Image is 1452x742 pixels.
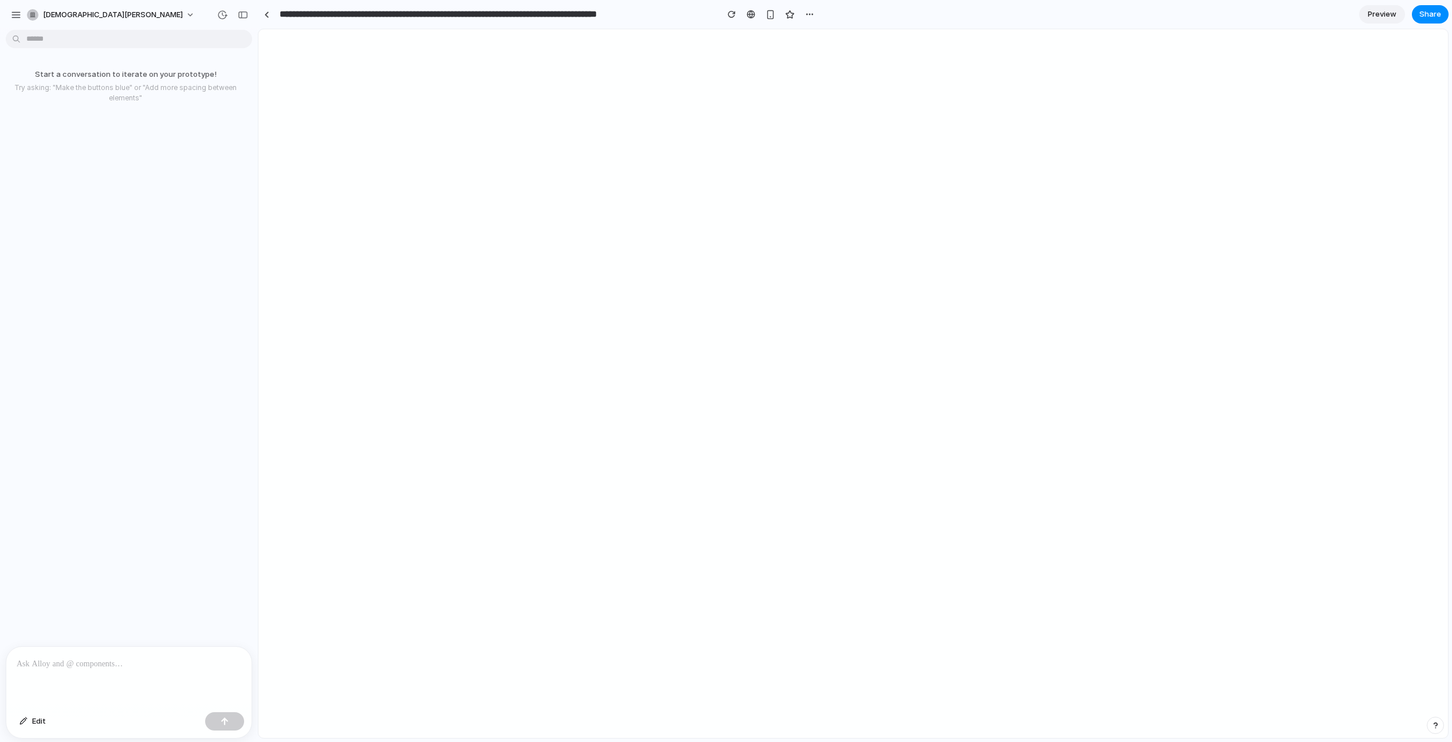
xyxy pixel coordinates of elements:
[5,83,246,103] p: Try asking: "Make the buttons blue" or "Add more spacing between elements"
[1359,5,1405,24] a: Preview
[14,712,52,731] button: Edit
[22,6,201,24] button: [DEMOGRAPHIC_DATA][PERSON_NAME]
[1412,5,1449,24] button: Share
[43,9,183,21] span: [DEMOGRAPHIC_DATA][PERSON_NAME]
[1419,9,1441,20] span: Share
[32,716,46,727] span: Edit
[1368,9,1396,20] span: Preview
[5,69,246,80] p: Start a conversation to iterate on your prototype!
